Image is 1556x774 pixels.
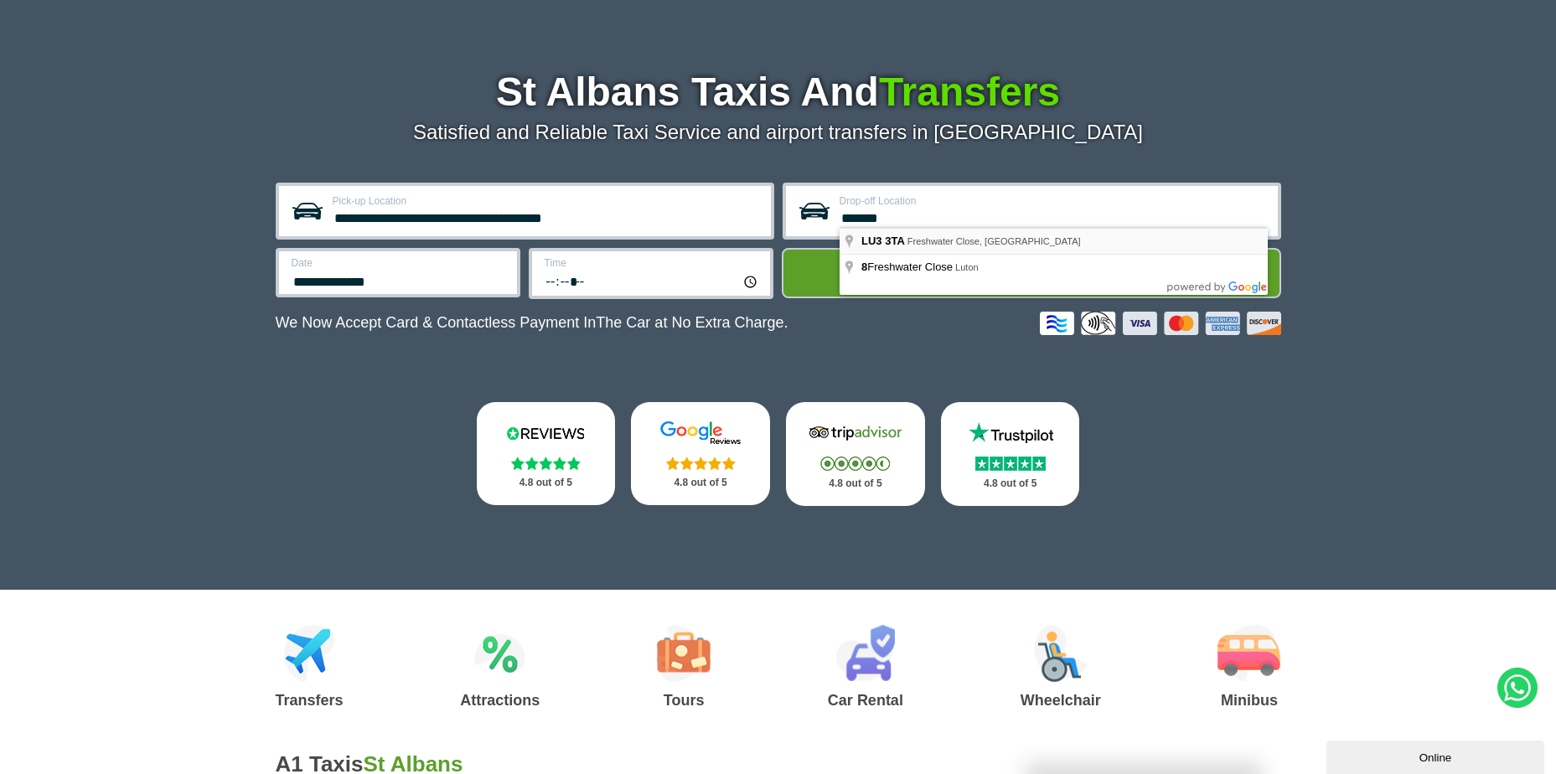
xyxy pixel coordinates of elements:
img: Car Rental [835,625,895,682]
p: 4.8 out of 5 [649,472,752,493]
img: Wheelchair [1034,625,1088,682]
h1: St Albans Taxis And [276,72,1281,112]
iframe: chat widget [1326,737,1548,774]
p: 4.8 out of 5 [495,472,597,493]
img: Stars [666,457,736,470]
span: The Car at No Extra Charge. [596,314,788,331]
label: Pick-up Location [333,196,761,206]
h3: Attractions [460,693,540,708]
a: Tripadvisor Stars 4.8 out of 5 [786,402,925,506]
a: Reviews.io Stars 4.8 out of 5 [477,402,616,505]
h3: Transfers [276,693,344,708]
h3: Car Rental [828,693,903,708]
p: 4.8 out of 5 [804,473,907,494]
span: Luton [955,262,979,272]
img: Tours [657,625,711,682]
label: Date [292,258,507,268]
img: Stars [511,457,581,470]
img: Airport Transfers [284,625,335,682]
a: Google Stars 4.8 out of 5 [631,402,770,505]
img: Google [650,421,751,446]
label: Time [545,258,760,268]
img: Reviews.io [495,421,596,446]
span: Freshwater Close [861,261,955,273]
label: Drop-off Location [840,196,1268,206]
h3: Wheelchair [1021,693,1101,708]
p: Satisfied and Reliable Taxi Service and airport transfers in [GEOGRAPHIC_DATA] [276,121,1281,144]
img: Minibus [1217,625,1280,682]
img: Stars [820,457,890,471]
span: 8 [861,261,867,273]
h3: Minibus [1217,693,1280,708]
img: Stars [975,457,1046,471]
img: Credit And Debit Cards [1040,312,1281,335]
img: Attractions [474,625,525,682]
img: Tripadvisor [805,421,906,446]
p: We Now Accept Card & Contactless Payment In [276,314,788,332]
img: Trustpilot [960,421,1061,446]
button: Get Quote [782,248,1281,298]
a: Trustpilot Stars 4.8 out of 5 [941,402,1080,506]
span: LU3 3TA [861,235,905,247]
span: Transfers [879,70,1060,114]
h3: Tours [657,693,711,708]
span: Freshwater Close, [GEOGRAPHIC_DATA] [907,236,1081,246]
p: 4.8 out of 5 [959,473,1062,494]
